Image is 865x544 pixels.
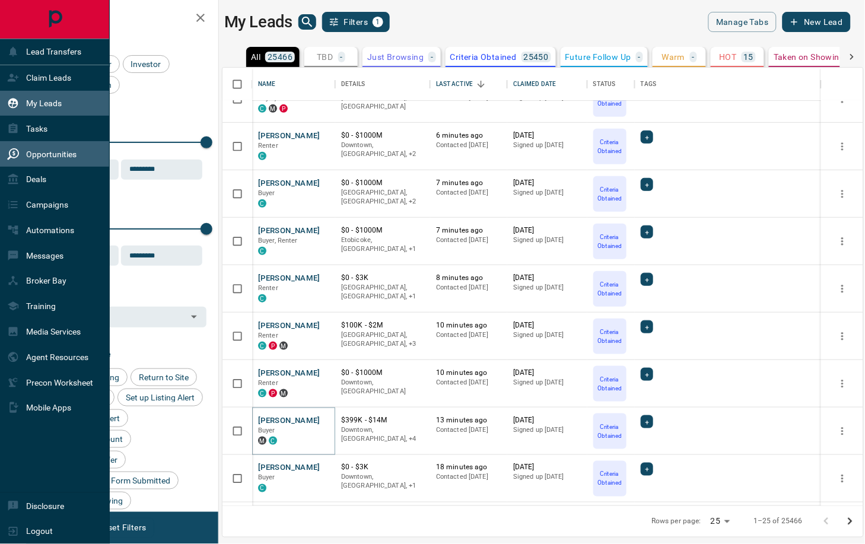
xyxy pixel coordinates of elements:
[436,463,501,473] p: 18 minutes ago
[279,342,288,350] div: mrloft.ca
[838,510,862,533] button: Go to next page
[436,330,501,340] p: Contacted [DATE]
[645,179,649,190] span: +
[269,437,277,445] div: condos.ca
[513,178,581,188] p: [DATE]
[258,389,266,397] div: condos.ca
[279,389,288,397] div: mrloft.ca
[258,294,266,303] div: condos.ca
[641,463,653,476] div: +
[436,225,501,236] p: 7 minutes ago
[341,463,424,473] p: $0 - $3K
[341,141,424,159] p: West End, Toronto
[431,53,433,61] p: -
[594,422,625,440] p: Criteria Obtained
[341,188,424,206] p: Midtown | Central, Toronto
[258,415,320,427] button: [PERSON_NAME]
[513,283,581,292] p: Signed up [DATE]
[524,53,549,61] p: 25450
[258,273,320,284] button: [PERSON_NAME]
[258,427,275,434] span: Buyer
[436,425,501,435] p: Contacted [DATE]
[436,415,501,425] p: 13 minutes ago
[641,320,653,333] div: +
[269,342,277,350] div: property.ca
[367,53,424,61] p: Just Browsing
[341,425,424,444] p: West End, East End, Midtown | Central, Toronto
[450,53,517,61] p: Criteria Obtained
[834,280,851,298] button: more
[834,233,851,250] button: more
[90,518,154,538] button: Reset Filters
[258,142,278,149] span: Renter
[374,18,382,26] span: 1
[594,327,625,345] p: Criteria Obtained
[335,68,430,101] div: Details
[341,368,424,378] p: $0 - $1000M
[269,104,277,113] div: mrloft.ca
[258,379,278,387] span: Renter
[513,463,581,473] p: [DATE]
[635,68,821,101] div: Tags
[662,53,685,61] p: Warm
[436,378,501,387] p: Contacted [DATE]
[638,53,641,61] p: -
[436,236,501,245] p: Contacted [DATE]
[594,185,625,203] p: Criteria Obtained
[834,375,851,393] button: more
[594,470,625,488] p: Criteria Obtained
[719,53,736,61] p: HOT
[258,437,266,445] div: mrloft.ca
[594,138,625,155] p: Criteria Obtained
[224,12,292,31] h1: My Leads
[834,327,851,345] button: more
[298,14,316,30] button: search button
[513,425,581,435] p: Signed up [DATE]
[341,378,424,396] p: Downtown, [GEOGRAPHIC_DATA]
[473,76,489,93] button: Sort
[834,422,851,440] button: more
[594,233,625,250] p: Criteria Obtained
[258,247,266,255] div: condos.ca
[774,53,849,61] p: Taken on Showings
[641,131,653,144] div: +
[341,225,424,236] p: $0 - $1000M
[645,416,649,428] span: +
[645,368,649,380] span: +
[341,178,424,188] p: $0 - $1000M
[341,330,424,349] p: West End, East End, Toronto
[341,473,424,491] p: Toronto
[706,513,734,530] div: 25
[692,53,695,61] p: -
[322,12,390,32] button: Filters1
[651,516,701,526] p: Rows per page:
[258,131,320,142] button: [PERSON_NAME]
[38,12,206,26] h2: Filters
[436,320,501,330] p: 10 minutes ago
[436,283,501,292] p: Contacted [DATE]
[834,470,851,488] button: more
[593,68,616,101] div: Status
[436,188,501,198] p: Contacted [DATE]
[513,236,581,245] p: Signed up [DATE]
[186,308,202,325] button: Open
[436,68,473,101] div: Last Active
[135,373,193,382] span: Return to Site
[258,152,266,160] div: condos.ca
[258,225,320,237] button: [PERSON_NAME]
[513,320,581,330] p: [DATE]
[123,55,170,73] div: Investor
[258,320,320,332] button: [PERSON_NAME]
[317,53,333,61] p: TBD
[258,284,278,292] span: Renter
[645,226,649,238] span: +
[269,389,277,397] div: property.ca
[258,368,320,379] button: [PERSON_NAME]
[436,178,501,188] p: 7 minutes ago
[513,368,581,378] p: [DATE]
[641,415,653,428] div: +
[513,188,581,198] p: Signed up [DATE]
[513,68,556,101] div: Claimed Date
[645,463,649,475] span: +
[594,375,625,393] p: Criteria Obtained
